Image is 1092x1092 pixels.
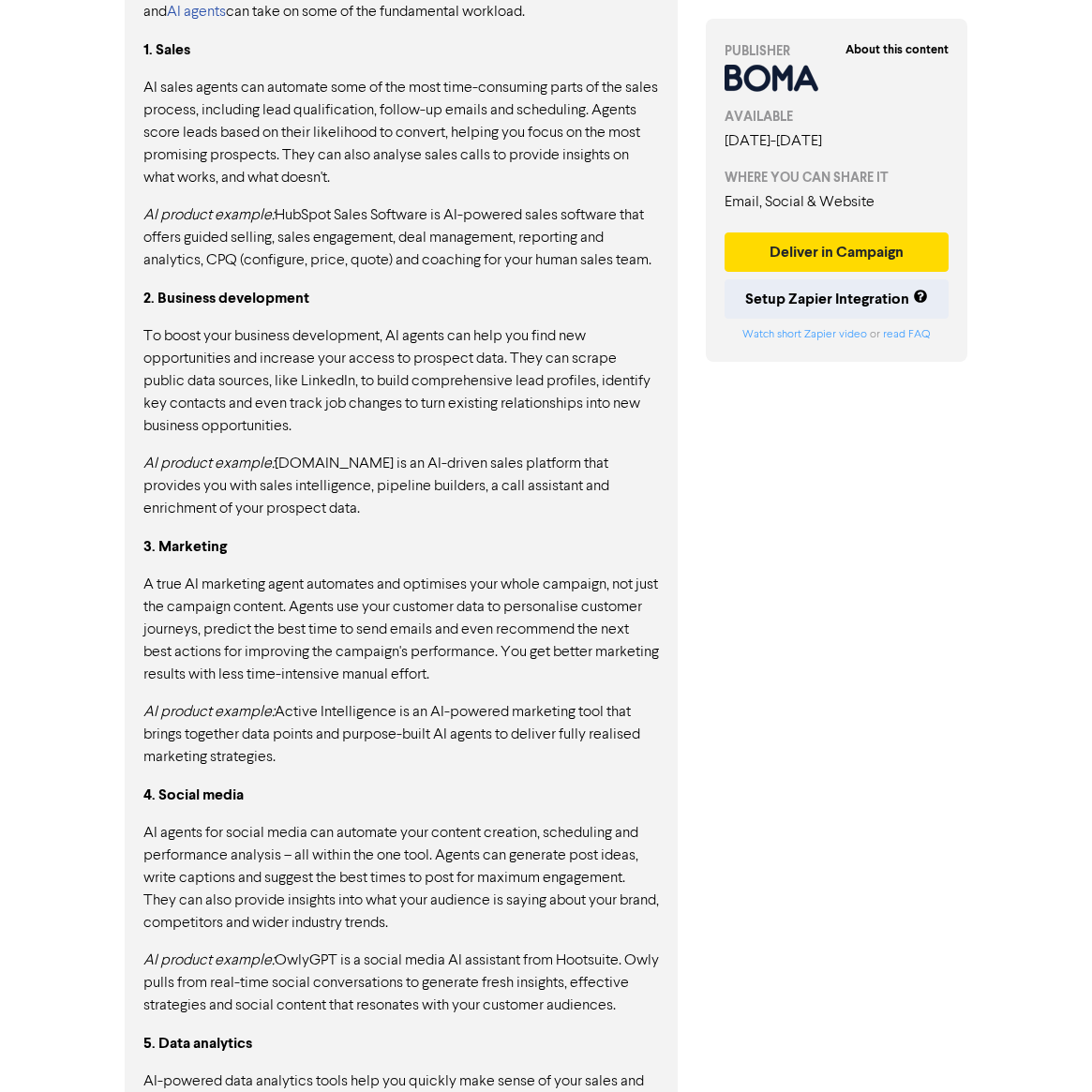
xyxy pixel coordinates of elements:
div: or [725,326,950,343]
div: [DATE] - [DATE] [725,130,950,153]
strong: 2. Business development [143,289,309,307]
strong: 4. Social media [143,785,244,804]
a: read FAQ [883,329,930,340]
p: AI sales agents can automate some of the most time-consuming parts of the sales process, includin... [143,77,659,189]
strong: About this content [845,42,949,57]
em: AI product example: [143,208,275,223]
button: Setup Zapier Integration [725,279,950,319]
em: AI product example: [143,456,275,471]
p: [DOMAIN_NAME] is an AI-driven sales platform that provides you with sales intelligence, pipeline ... [143,453,659,520]
strong: 3. Marketing [143,537,227,556]
em: AI product example: [143,953,275,968]
div: Email, Social & Website [725,191,950,214]
strong: 1. Sales [143,40,190,59]
strong: 5. Data analytics [143,1034,252,1053]
p: OwlyGPT is a social media AI assistant from Hootsuite. Owly pulls from real-time social conversat... [143,950,659,1017]
iframe: Chat Widget [998,1002,1092,1092]
div: WHERE YOU CAN SHARE IT [725,168,950,187]
a: AI agents [167,5,226,20]
a: Watch short Zapier video [742,329,867,340]
em: AI product example: [143,705,275,720]
div: AVAILABLE [725,107,950,127]
p: Active Intelligence is an AI-powered marketing tool that brings together data points and purpose-... [143,701,659,769]
p: A true AI marketing agent automates and optimises your whole campaign, not just the campaign cont... [143,574,659,686]
p: AI agents for social media can automate your content creation, scheduling and performance analysi... [143,822,659,935]
button: Deliver in Campaign [725,232,950,272]
div: PUBLISHER [725,41,950,61]
p: HubSpot Sales Software is AI-powered sales software that offers guided selling, sales engagement,... [143,204,659,272]
p: To boost your business development, AI agents can help you find new opportunities and increase yo... [143,325,659,438]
